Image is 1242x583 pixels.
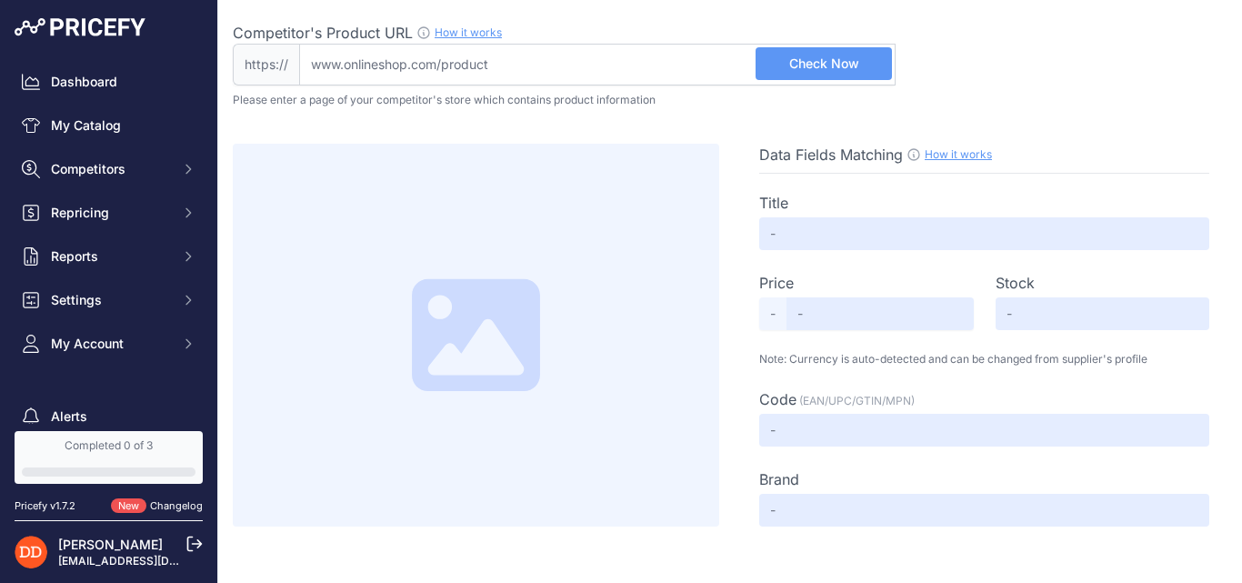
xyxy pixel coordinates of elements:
input: - [759,414,1209,447]
button: Competitors [15,153,203,186]
span: (EAN/UPC/GTIN/MPN) [799,394,915,407]
p: Please enter a page of your competitor's store which contains product information [233,93,1227,107]
a: My Catalog [15,109,203,142]
a: Completed 0 of 3 [15,431,203,484]
a: How it works [925,147,992,161]
span: Data Fields Matching [759,146,903,164]
button: Reports [15,240,203,273]
a: [PERSON_NAME] [58,537,163,552]
label: Price [759,272,794,294]
div: Completed 0 of 3 [22,438,195,453]
label: Stock [996,272,1035,294]
span: Competitor's Product URL [233,24,413,42]
button: Settings [15,284,203,317]
a: Alerts [15,400,203,433]
button: Repricing [15,196,203,229]
label: Title [759,192,788,214]
p: Note: Currency is auto-detected and can be changed from supplier's profile [759,352,1209,367]
label: Brand [759,468,799,490]
span: Repricing [51,204,170,222]
input: - [759,494,1209,527]
nav: Sidebar [15,65,203,502]
span: Reports [51,247,170,266]
span: My Account [51,335,170,353]
span: Code [759,390,796,408]
input: - [786,297,974,330]
a: Dashboard [15,65,203,98]
img: Pricefy Logo [15,18,145,36]
button: My Account [15,327,203,360]
input: - [759,217,1209,250]
a: [EMAIL_ADDRESS][DOMAIN_NAME] [58,554,248,568]
span: Check Now [789,55,859,73]
input: - [996,297,1210,330]
button: Check Now [756,47,892,80]
input: www.onlineshop.com/product [299,44,896,85]
span: New [111,498,146,514]
a: How it works [435,25,502,39]
span: Competitors [51,160,170,178]
a: Changelog [150,499,203,512]
span: - [759,297,786,330]
div: Pricefy v1.7.2 [15,498,75,514]
span: https:// [233,44,299,85]
span: Settings [51,291,170,309]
